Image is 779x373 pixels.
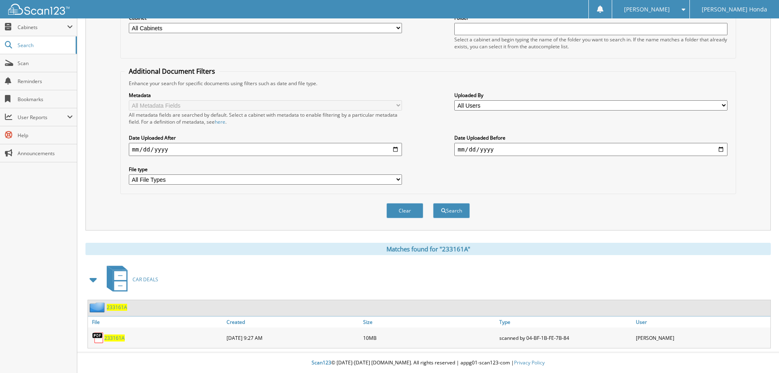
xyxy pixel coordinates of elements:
input: end [454,143,727,156]
label: Date Uploaded Before [454,134,727,141]
a: 233161A [104,335,125,341]
span: Reminders [18,78,73,85]
img: PDF.png [92,332,104,344]
label: Metadata [129,92,402,99]
span: CAR DEALS [132,276,158,283]
span: Announcements [18,150,73,157]
span: Bookmarks [18,96,73,103]
a: User [634,316,770,328]
button: Clear [386,203,423,218]
span: Help [18,132,73,139]
a: Privacy Policy [514,359,545,366]
a: File [88,316,224,328]
legend: Additional Document Filters [125,67,219,76]
div: © [DATE]-[DATE] [DOMAIN_NAME]. All rights reserved | appg01-scan123-com | [77,353,779,373]
iframe: Chat Widget [738,334,779,373]
div: Matches found for "233161A" [85,243,771,255]
span: Cabinets [18,24,67,31]
span: [PERSON_NAME] Honda [702,7,767,12]
div: [DATE] 9:27 AM [224,330,361,346]
div: [PERSON_NAME] [634,330,770,346]
div: Enhance your search for specific documents using filters such as date and file type. [125,80,732,87]
div: All metadata fields are searched by default. Select a cabinet with metadata to enable filtering b... [129,111,402,125]
img: scan123-logo-white.svg [8,4,70,15]
a: Type [497,316,634,328]
a: CAR DEALS [102,263,158,296]
label: Uploaded By [454,92,727,99]
span: Scan [18,60,73,67]
label: File type [129,166,402,173]
a: here [215,118,225,125]
div: Select a cabinet and begin typing the name of the folder you want to search in. If the name match... [454,36,727,50]
span: Scan123 [312,359,331,366]
span: [PERSON_NAME] [624,7,670,12]
a: 233161A [107,304,127,311]
span: Search [18,42,72,49]
button: Search [433,203,470,218]
span: User Reports [18,114,67,121]
a: Created [224,316,361,328]
input: start [129,143,402,156]
div: scanned by 04-BF-1B-FE-7B-84 [497,330,634,346]
img: folder2.png [90,302,107,312]
label: Date Uploaded After [129,134,402,141]
a: Size [361,316,498,328]
div: 10MB [361,330,498,346]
